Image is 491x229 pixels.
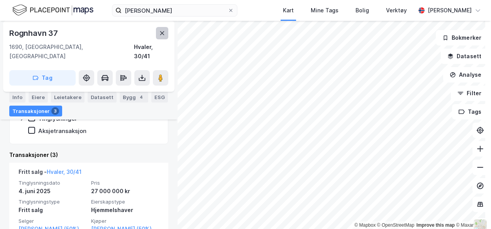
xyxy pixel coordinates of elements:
div: Transaksjoner [9,106,62,116]
div: Info [9,92,25,103]
div: Mine Tags [311,6,339,15]
a: Hvaler, 30/41 [47,168,81,175]
div: Bygg [120,92,148,103]
div: 4. juni 2025 [19,187,86,196]
button: Tag [9,70,76,86]
input: Søk på adresse, matrikkel, gårdeiere, leietakere eller personer [122,5,228,16]
div: 4 [137,93,145,101]
div: Fritt salg [19,205,86,215]
div: Hjemmelshaver [91,205,159,215]
span: Tinglysningstype [19,199,86,205]
div: Kontrollprogram for chat [452,192,491,229]
div: Hvaler, 30/41 [134,42,168,61]
div: 1690, [GEOGRAPHIC_DATA], [GEOGRAPHIC_DATA] [9,42,134,61]
div: Rognhavn 37 [9,27,59,39]
div: Leietakere [51,92,85,103]
a: Mapbox [354,222,376,228]
div: Fritt salg - [19,167,81,180]
button: Bokmerker [436,30,488,45]
iframe: Chat Widget [452,192,491,229]
div: Kart [283,6,294,15]
div: Eiere [29,92,48,103]
div: Verktøy [386,6,407,15]
div: Bolig [356,6,369,15]
div: ESG [151,92,168,103]
div: Transaksjoner (3) [9,150,168,160]
button: Analyse [443,67,488,83]
span: Eierskapstype [91,199,159,205]
a: OpenStreetMap [377,222,415,228]
div: Datasett [88,92,117,103]
div: Aksjetransaksjon [38,127,86,135]
div: 3 [51,107,59,115]
span: Pris [91,180,159,186]
span: Tinglysningsdato [19,180,86,186]
button: Tags [452,104,488,120]
span: Kjøper [91,218,159,224]
span: Selger [19,218,86,224]
div: 27 000 000 kr [91,187,159,196]
img: logo.f888ab2527a4732fd821a326f86c7f29.svg [12,3,93,17]
a: Improve this map [417,222,455,228]
div: [PERSON_NAME] [428,6,472,15]
button: Filter [451,86,488,101]
button: Datasett [441,49,488,64]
